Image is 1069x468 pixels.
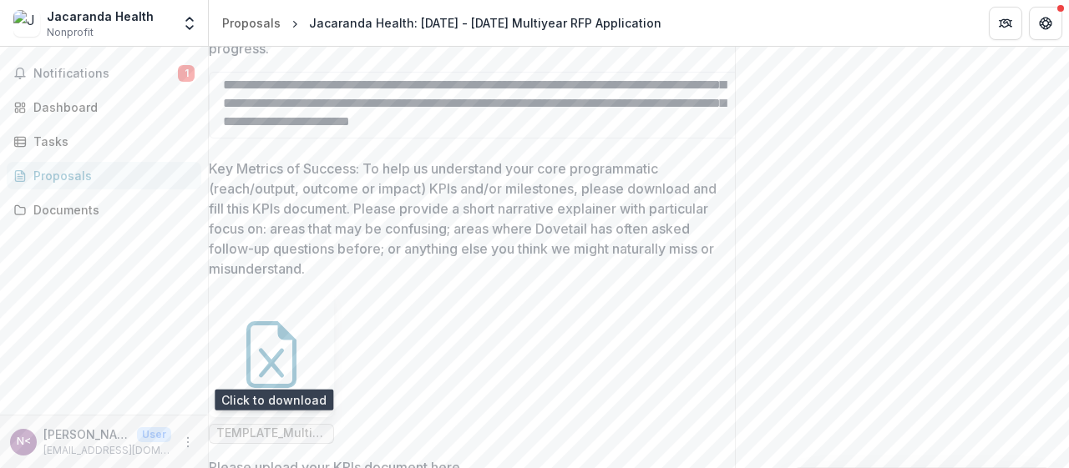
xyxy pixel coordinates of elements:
img: Jacaranda Health [13,10,40,37]
span: Nonprofit [47,25,94,40]
nav: breadcrumb [215,11,668,35]
div: Proposals [33,167,188,184]
button: Partners [989,7,1022,40]
p: User [137,427,171,442]
p: Key Metrics of Success: To help us understand your core programmatic (reach/output, outcome or im... [209,159,733,279]
div: Documents [33,201,188,219]
a: Proposals [215,11,287,35]
a: Dashboard [7,93,201,121]
div: Tasks [33,133,188,150]
p: [EMAIL_ADDRESS][DOMAIN_NAME] [43,443,171,458]
button: Open entity switcher [178,7,201,40]
span: TEMPLATE_Multiyear_KPIs.xlsx [216,426,327,440]
div: Jacaranda Health [47,8,154,25]
div: Jacaranda Health: [DATE] - [DATE] Multiyear RFP Application [309,14,661,32]
button: Get Help [1029,7,1062,40]
a: Documents [7,196,201,224]
div: Proposals [222,14,281,32]
div: Dashboard [33,98,188,116]
div: Nick Pearson <npearson@jacarandahealth.org> [17,436,31,447]
a: Proposals [7,162,201,189]
div: TEMPLATE_Multiyear_KPIs.xlsx [209,292,334,444]
p: [PERSON_NAME] <[EMAIL_ADDRESS][DOMAIN_NAME]> [43,425,130,443]
a: Tasks [7,128,201,155]
span: 1 [178,65,195,82]
button: Notifications1 [7,60,201,87]
span: Notifications [33,67,178,81]
button: More [178,432,198,452]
